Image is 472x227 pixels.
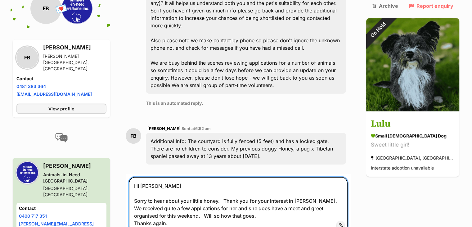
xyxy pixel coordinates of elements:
span: View profile [48,105,74,112]
a: Report enquiry [409,3,453,9]
a: 0481 383 364 [16,84,46,89]
div: [GEOGRAPHIC_DATA], [GEOGRAPHIC_DATA] [43,185,106,198]
a: [EMAIL_ADDRESS][DOMAIN_NAME] [16,91,92,97]
span: 💌 [54,2,68,15]
h3: Lulu [371,117,455,131]
h3: [PERSON_NAME] [43,162,106,170]
a: 0400 717 351 [19,213,47,219]
div: [PERSON_NAME][GEOGRAPHIC_DATA], [GEOGRAPHIC_DATA] [43,53,106,72]
p: This is an automated reply. [146,100,346,106]
div: Additional Info: The courtyard is fully fenced (5 feet) and has a locked gate. There are no child... [146,133,346,164]
img: Animals-in-Need Brisbane profile pic [16,162,38,183]
img: conversation-icon-4a6f8262b818ee0b60e3300018af0b2d0b884aa5de6e9bcb8d3d4eeb1a70a7c4.svg [55,133,68,142]
h4: Contact [16,76,106,82]
div: [GEOGRAPHIC_DATA], [GEOGRAPHIC_DATA] [371,154,455,162]
div: Animals-in-Need [GEOGRAPHIC_DATA] [43,172,106,184]
span: Interstate adoption unavailable [371,165,434,171]
div: FB [16,47,38,68]
h3: [PERSON_NAME] [43,43,106,52]
h4: Contact [19,205,104,211]
div: Sweet little girl! [371,141,455,149]
div: On Hold [358,10,398,50]
img: Lulu [366,18,459,111]
span: 6:52 am [195,126,211,131]
span: [PERSON_NAME] [147,126,181,131]
div: small [DEMOGRAPHIC_DATA] Dog [371,133,455,139]
a: On Hold [366,106,459,113]
a: Lulu small [DEMOGRAPHIC_DATA] Dog Sweet little girl! [GEOGRAPHIC_DATA], [GEOGRAPHIC_DATA] Interst... [366,113,459,177]
a: View profile [16,104,106,114]
div: FB [126,128,141,144]
a: Archive [372,3,398,9]
span: Sent at [182,126,211,131]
